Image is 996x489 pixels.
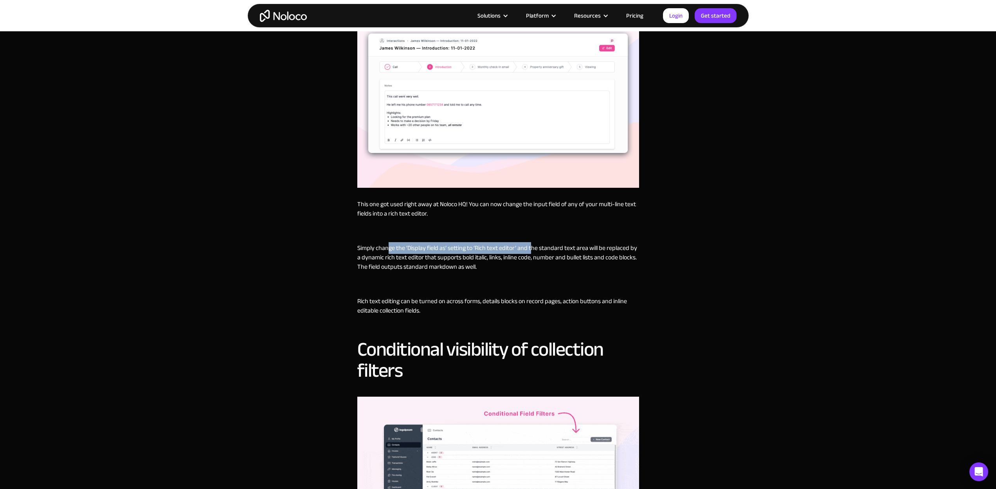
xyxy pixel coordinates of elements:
[357,279,639,289] p: ‍
[357,297,639,315] p: Rich text editing can be turned on across forms, details blocks on record pages, action buttons a...
[574,11,601,21] div: Resources
[516,11,564,21] div: Platform
[357,339,639,381] h2: Conditional visibility of collection filters
[357,243,639,271] p: Simply change the ‘Display field as’ setting to ‘Rich text editor’ and the standard text area wil...
[357,226,639,236] p: ‍
[260,10,307,22] a: home
[477,11,501,21] div: Solutions
[564,11,616,21] div: Resources
[969,462,988,481] div: Open Intercom Messenger
[663,8,689,23] a: Login
[357,200,639,218] p: This one got used right away at Noloco HQ! You can now change the input field of any of your mult...
[468,11,516,21] div: Solutions
[526,11,549,21] div: Platform
[695,8,737,23] a: Get started
[616,11,653,21] a: Pricing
